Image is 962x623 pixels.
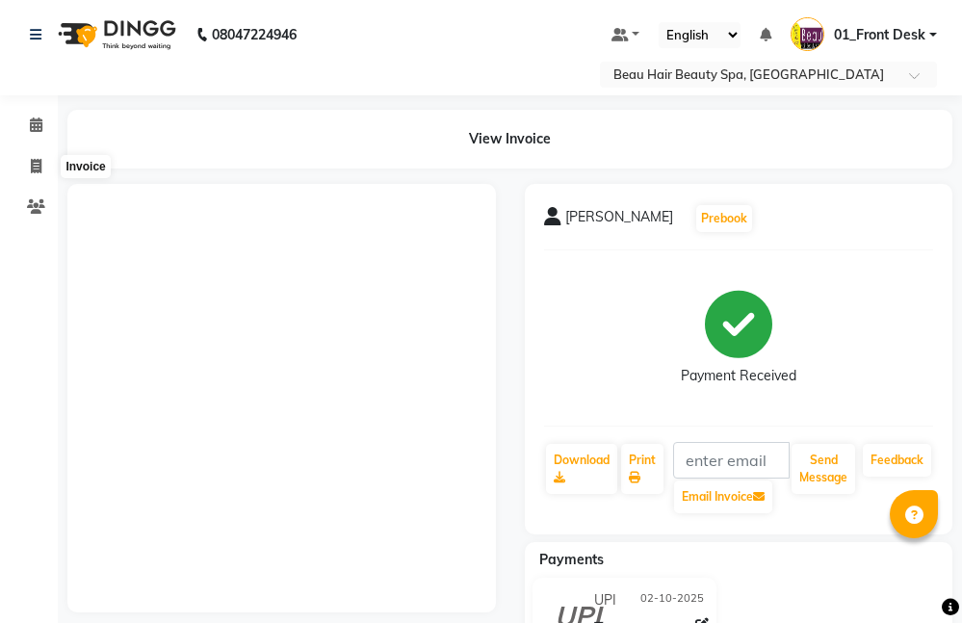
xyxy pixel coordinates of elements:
img: 01_Front Desk [791,17,824,51]
b: 08047224946 [212,8,297,62]
a: Download [546,444,617,494]
span: 02-10-2025 [640,590,704,610]
div: Invoice [61,155,110,178]
input: enter email [673,442,791,479]
span: 01_Front Desk [834,25,925,45]
button: Email Invoice [674,480,772,513]
span: [PERSON_NAME] [565,207,673,234]
button: Send Message [792,444,855,494]
span: UPI [594,590,616,610]
div: Payment Received [681,366,796,386]
div: View Invoice [67,110,952,169]
a: Feedback [863,444,931,477]
a: Print [621,444,663,494]
img: logo [49,8,181,62]
iframe: chat widget [881,546,943,604]
button: Prebook [696,205,752,232]
span: Payments [539,551,604,568]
